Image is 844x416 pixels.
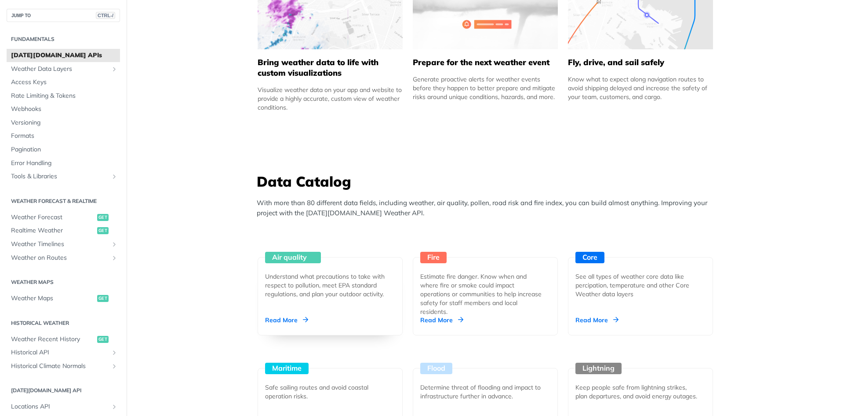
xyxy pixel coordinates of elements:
h3: Data Catalog [257,172,718,191]
a: Realtime Weatherget [7,224,120,237]
a: Error Handling [7,157,120,170]
div: Air quality [265,252,321,263]
h2: Historical Weather [7,319,120,327]
a: Weather Data LayersShow subpages for Weather Data Layers [7,63,120,76]
div: Visualize weather data on your app and website to provide a highly accurate, custom view of weath... [258,85,403,112]
div: Maritime [265,363,309,374]
span: Weather Data Layers [11,65,109,74]
h5: Fly, drive, and sail safely [568,57,713,68]
span: Access Keys [11,78,118,87]
div: Lightning [575,363,622,374]
p: With more than 80 different data fields, including weather, air quality, pollen, road risk and fi... [257,198,718,218]
a: Core See all types of weather core data like percipation, temperature and other Core Weather data... [564,225,717,335]
a: Rate Limiting & Tokens [7,89,120,103]
a: Weather on RoutesShow subpages for Weather on Routes [7,251,120,265]
span: Locations API [11,402,109,411]
span: get [97,295,109,302]
a: Weather Forecastget [7,211,120,224]
a: Historical APIShow subpages for Historical API [7,346,120,359]
div: Keep people safe from lightning strikes, plan departures, and avoid energy outages. [575,383,698,401]
h2: Weather Maps [7,278,120,286]
span: Formats [11,132,118,140]
div: Flood [420,363,452,374]
a: Locations APIShow subpages for Locations API [7,400,120,413]
button: Show subpages for Weather Data Layers [111,66,118,73]
button: Show subpages for Tools & Libraries [111,173,118,180]
a: Air quality Understand what precautions to take with respect to pollution, meet EPA standard regu... [254,225,406,335]
a: Pagination [7,143,120,156]
span: Error Handling [11,159,118,168]
a: Fire Estimate fire danger. Know when and where fire or smoke could impact operations or communiti... [409,225,561,335]
h2: Weather Forecast & realtime [7,197,120,205]
button: Show subpages for Historical Climate Normals [111,363,118,370]
span: Weather Timelines [11,240,109,249]
div: See all types of weather core data like percipation, temperature and other Core Weather data layers [575,272,698,298]
button: Show subpages for Weather on Routes [111,254,118,261]
a: Weather TimelinesShow subpages for Weather Timelines [7,238,120,251]
button: Show subpages for Locations API [111,403,118,410]
a: Historical Climate NormalsShow subpages for Historical Climate Normals [7,360,120,373]
a: Versioning [7,116,120,129]
span: Webhooks [11,105,118,114]
span: Weather Recent History [11,335,95,344]
div: Estimate fire danger. Know when and where fire or smoke could impact operations or communities to... [420,272,543,316]
span: CTRL-/ [96,12,115,19]
a: Weather Mapsget [7,292,120,305]
button: Show subpages for Historical API [111,349,118,356]
div: Determine threat of flooding and impact to infrastructure further in advance. [420,383,543,401]
h2: [DATE][DOMAIN_NAME] API [7,387,120,394]
span: get [97,227,109,234]
div: Read More [420,316,463,324]
div: Read More [575,316,618,324]
button: JUMP TOCTRL-/ [7,9,120,22]
div: Know what to expect along navigation routes to avoid shipping delayed and increase the safety of ... [568,75,713,101]
div: Generate proactive alerts for weather events before they happen to better prepare and mitigate ri... [413,75,558,101]
h5: Prepare for the next weather event [413,57,558,68]
a: [DATE][DOMAIN_NAME] APIs [7,49,120,62]
a: Weather Recent Historyget [7,333,120,346]
span: Weather on Routes [11,254,109,262]
span: Realtime Weather [11,226,95,235]
span: Pagination [11,145,118,154]
span: Rate Limiting & Tokens [11,92,118,100]
span: Historical API [11,348,109,357]
h2: Fundamentals [7,35,120,43]
a: Webhooks [7,103,120,116]
span: Versioning [11,118,118,127]
a: Access Keys [7,76,120,89]
span: [DATE][DOMAIN_NAME] APIs [11,51,118,60]
span: Weather Maps [11,294,95,303]
div: Safe sailing routes and avoid coastal operation risks. [265,383,388,401]
div: Read More [265,316,308,324]
h5: Bring weather data to life with custom visualizations [258,57,403,78]
span: Weather Forecast [11,213,95,222]
div: Core [575,252,604,263]
a: Formats [7,129,120,143]
button: Show subpages for Weather Timelines [111,241,118,248]
span: Tools & Libraries [11,172,109,181]
span: get [97,336,109,343]
span: get [97,214,109,221]
span: Historical Climate Normals [11,362,109,371]
div: Fire [420,252,447,263]
a: Tools & LibrariesShow subpages for Tools & Libraries [7,170,120,183]
div: Understand what precautions to take with respect to pollution, meet EPA standard regulations, and... [265,272,388,298]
